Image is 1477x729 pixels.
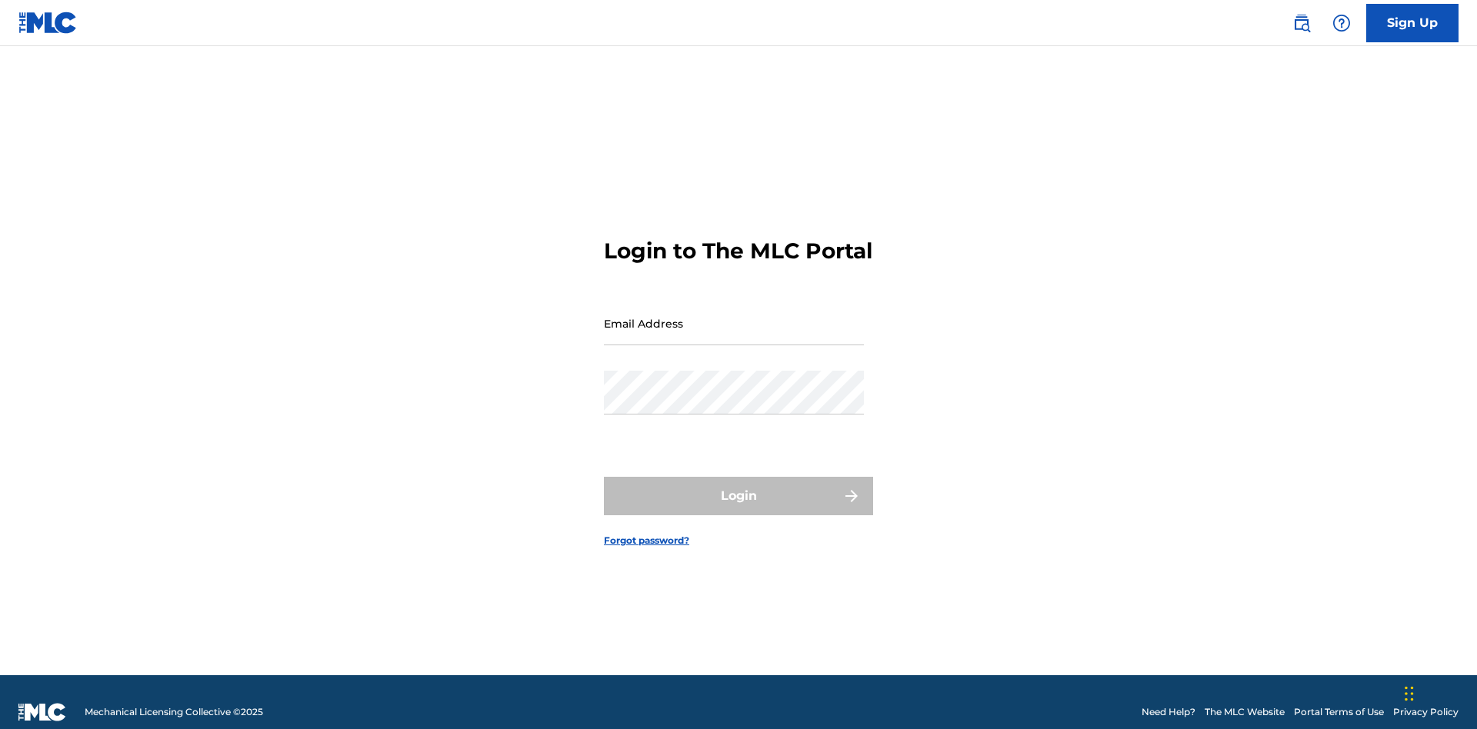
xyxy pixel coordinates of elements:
iframe: Chat Widget [1400,655,1477,729]
a: Sign Up [1366,4,1459,42]
a: The MLC Website [1205,705,1285,719]
img: search [1292,14,1311,32]
a: Need Help? [1142,705,1195,719]
a: Privacy Policy [1393,705,1459,719]
div: Help [1326,8,1357,38]
img: MLC Logo [18,12,78,34]
img: logo [18,703,66,721]
img: help [1332,14,1351,32]
a: Forgot password? [604,534,689,548]
a: Public Search [1286,8,1317,38]
span: Mechanical Licensing Collective © 2025 [85,705,263,719]
div: Drag [1405,671,1414,717]
a: Portal Terms of Use [1294,705,1384,719]
h3: Login to The MLC Portal [604,238,872,265]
